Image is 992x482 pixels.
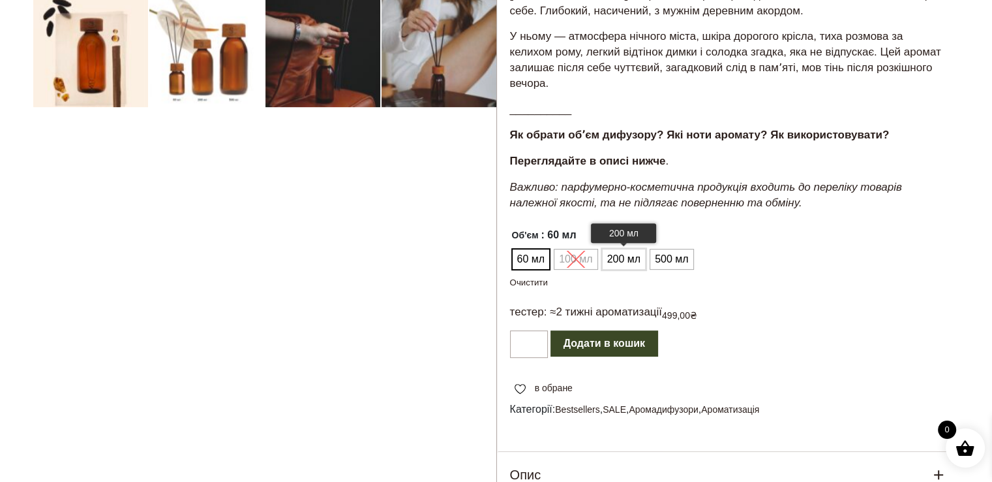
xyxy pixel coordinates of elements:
[510,129,890,141] strong: Як обрати обʼєм дифузору? Які ноти аромату? Як використовувати?
[541,225,576,246] span: : 60 мл
[510,402,947,417] span: Категорії: , , ,
[510,381,577,395] a: в обране
[690,310,697,321] span: ₴
[604,249,644,270] span: 200 мл
[510,247,697,272] ul: Об'єм
[652,249,691,270] span: 500 мл
[513,249,550,269] li: 60 мл
[938,421,956,439] span: 0
[510,304,662,320] p: тестер: ≈2 тижні ароматизації
[510,155,666,167] strong: Переглядайте в описі нижче
[510,330,548,358] input: Кількість товару
[550,330,658,357] button: Додати в кошик
[662,310,697,321] bdi: 499,00
[535,381,573,395] span: в обране
[512,225,539,246] label: Об'єм
[514,249,549,270] span: 60 мл
[510,278,548,287] a: Очистити
[555,404,599,415] a: Bestsellers
[515,384,526,394] img: unfavourite.svg
[629,404,698,415] a: Аромадифузори
[603,249,645,269] li: 200 мл
[650,249,693,269] li: 500 мл
[510,181,902,209] em: Важливо: парфумерно-косметична продукція входить до переліку товарів належної якості, та не підля...
[510,102,947,118] p: __________
[603,404,626,415] a: SALE
[510,153,947,169] p: .
[510,29,947,91] p: У ньому — атмосфера нічного міста, шкіра дорогого крісла, тиха розмова за келихом рому, легкий ві...
[701,404,759,415] a: Ароматизація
